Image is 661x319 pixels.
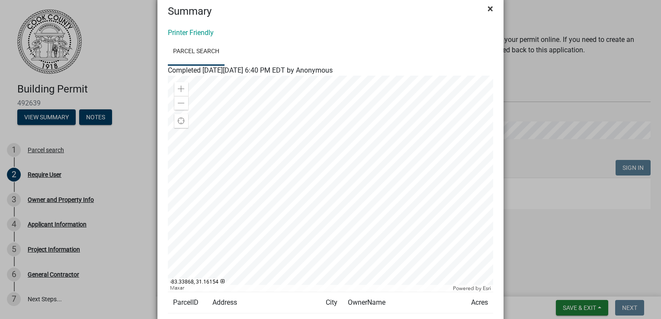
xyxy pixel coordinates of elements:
[462,292,493,313] td: Acres
[168,38,225,66] a: Parcel search
[207,292,321,313] td: Address
[174,114,188,128] div: Find my location
[488,3,493,15] span: ×
[321,292,343,313] td: City
[343,292,462,313] td: OwnerName
[174,96,188,110] div: Zoom out
[168,3,212,19] h4: Summary
[174,82,188,96] div: Zoom in
[168,285,451,292] div: Maxar
[168,66,333,74] span: Completed [DATE][DATE] 6:40 PM EDT by Anonymous
[483,285,491,291] a: Esri
[451,285,493,292] div: Powered by
[168,29,214,37] a: Printer Friendly
[168,292,207,313] td: ParcelID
